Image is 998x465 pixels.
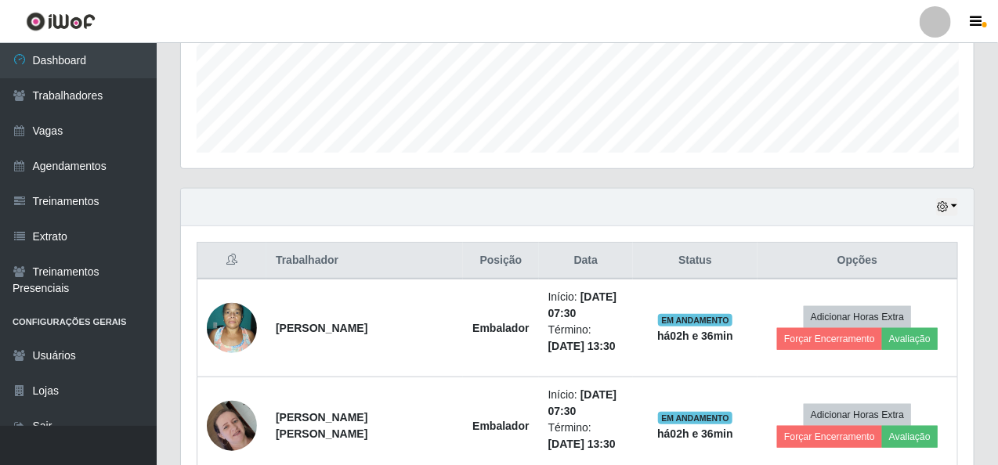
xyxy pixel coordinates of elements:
strong: há 02 h e 36 min [657,427,733,440]
time: [DATE] 07:30 [548,388,617,417]
strong: Embalador [472,420,529,432]
time: [DATE] 13:30 [548,340,616,352]
strong: [PERSON_NAME] [276,322,367,334]
strong: [PERSON_NAME] [PERSON_NAME] [276,411,367,440]
img: 1677665450683.jpeg [207,294,257,361]
time: [DATE] 07:30 [548,290,617,319]
strong: há 02 h e 36 min [657,330,733,342]
strong: Embalador [472,322,529,334]
button: Adicionar Horas Extra [804,306,911,328]
button: Avaliação [882,328,938,350]
li: Início: [548,289,624,322]
li: Término: [548,322,624,355]
th: Trabalhador [266,243,463,279]
img: CoreUI Logo [26,12,96,31]
li: Início: [548,387,624,420]
button: Avaliação [882,426,938,448]
time: [DATE] 13:30 [548,438,616,450]
th: Posição [463,243,538,279]
th: Opções [758,243,957,279]
button: Forçar Encerramento [777,426,882,448]
span: EM ANDAMENTO [658,412,732,424]
span: EM ANDAMENTO [658,314,732,326]
li: Término: [548,420,624,452]
button: Forçar Encerramento [777,328,882,350]
th: Data [539,243,633,279]
button: Adicionar Horas Extra [804,404,911,426]
th: Status [633,243,758,279]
